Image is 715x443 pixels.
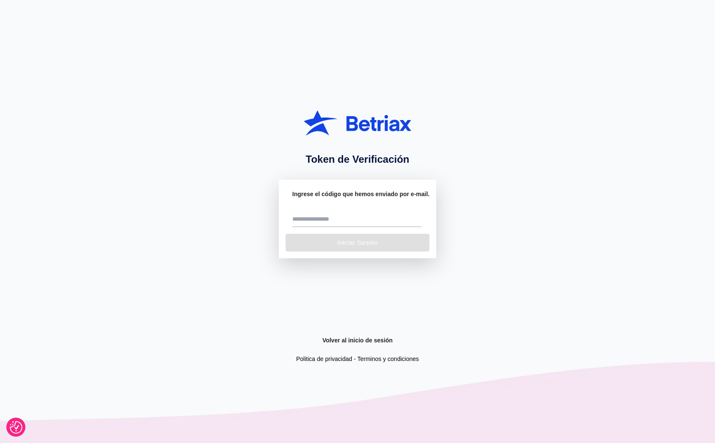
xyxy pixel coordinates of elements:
[322,336,393,345] a: Volver al inicio de sesión
[10,421,22,434] img: Revisit consent button
[296,355,419,363] p: Politica de privacidad - Terminos y condiciones
[292,190,429,198] label: Ingrese el código que hemos enviado por e-mail.
[10,421,22,434] button: Preferencias de consentimiento
[306,153,410,166] h1: Token de Verificación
